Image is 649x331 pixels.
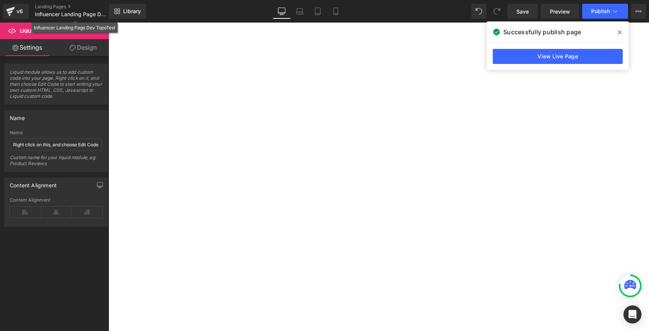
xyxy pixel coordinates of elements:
span: Successfully publish page [503,27,581,36]
a: View Live Page [493,49,623,64]
a: Preview [541,4,579,19]
div: Name [10,111,25,121]
span: Influencer Landing Page Dev TopoTest [35,11,107,17]
button: Publish [582,4,628,19]
div: Open Intercom Messenger [623,305,641,323]
span: Publish [591,8,610,14]
button: Undo [471,4,486,19]
a: New Library [109,4,146,19]
a: Laptop [291,4,309,19]
button: More [631,4,646,19]
span: Preview [550,8,570,15]
div: Influencer Landing Page Dev TopoTest [34,24,115,32]
span: Liquid [20,28,36,34]
a: Design [56,39,110,56]
a: Desktop [273,4,291,19]
div: Name [10,130,102,135]
div: Content Alignment [10,178,57,188]
div: v6 [15,6,24,16]
span: Liquid module allows us to add custom code into your page. Right click on it, and then choose Edi... [10,69,102,104]
a: Tablet [309,4,327,19]
div: Content Alignment [10,197,102,203]
a: Landing Pages [35,4,121,10]
div: Custom name for your liquid module, eg: Product Reviews [10,155,102,172]
a: Mobile [327,4,345,19]
button: Redo [489,4,504,19]
span: Library [123,8,141,15]
a: v6 [3,4,29,19]
span: Save [516,8,529,15]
